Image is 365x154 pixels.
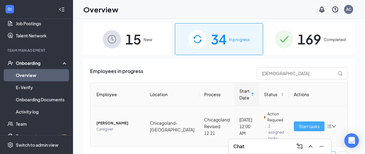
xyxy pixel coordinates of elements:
span: Caregiver [96,126,140,132]
span: Status [264,91,280,98]
th: Process [199,83,235,106]
a: E-Verify [16,81,68,93]
svg: Settings [7,142,13,148]
th: Location [145,83,199,106]
svg: Notifications [318,6,325,13]
div: AC [346,7,351,12]
td: Chicagoland- [GEOGRAPHIC_DATA] [145,106,199,146]
span: In progress [229,37,250,43]
span: Completed [324,37,346,43]
svg: QuestionInfo [332,6,339,13]
button: ComposeMessage [295,142,304,151]
a: Activity log [16,106,68,118]
svg: Minimize [318,143,325,150]
th: Status [259,83,289,106]
svg: ComposeMessage [296,143,303,150]
span: bars [327,124,332,129]
span: 34 [211,29,227,50]
input: Search by Name, Job Posting, or Process [257,67,348,79]
a: Talent Network [16,30,68,42]
span: 2 assigned tasks [268,123,284,142]
button: ChevronUp [306,142,315,151]
div: Switch to admin view [16,142,58,148]
a: Onboarding Documents [16,93,68,106]
button: Start tasks [294,121,325,131]
button: Minimize [317,142,326,151]
span: Start Date [239,88,250,101]
span: Start tasks [299,123,320,130]
span: [PERSON_NAME] [96,120,140,126]
a: Job Postings [16,17,68,30]
a: Overview [16,69,68,81]
div: Team Management [7,48,67,53]
svg: WorkstreamLogo [7,6,13,12]
td: Chicagoland Revised 12.21 [199,106,235,146]
th: Employee [90,83,145,106]
div: Onboarding [16,60,63,66]
a: DocumentsCrown [16,130,68,142]
span: Employees in progress [90,67,143,79]
div: [DATE] 12:00 AM [239,116,254,136]
svg: Collapse [59,6,65,12]
span: 15 [125,29,141,50]
span: New [144,37,152,43]
svg: ChevronUp [307,143,314,150]
th: Actions [289,83,348,106]
a: Team [16,118,68,130]
svg: UserCheck [7,60,13,66]
h3: Chat [233,143,244,150]
div: Open Intercom Messenger [344,133,359,148]
span: 169 [297,29,321,50]
h1: Overview [83,4,118,15]
span: down [332,124,336,128]
span: Action Required [267,111,284,123]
